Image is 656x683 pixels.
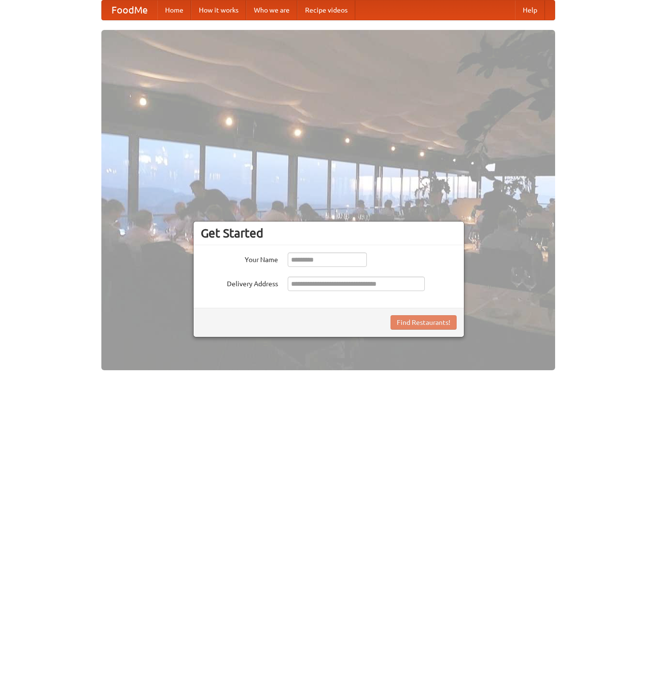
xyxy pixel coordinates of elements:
[515,0,545,20] a: Help
[191,0,246,20] a: How it works
[297,0,355,20] a: Recipe videos
[201,277,278,289] label: Delivery Address
[102,0,157,20] a: FoodMe
[157,0,191,20] a: Home
[391,315,457,330] button: Find Restaurants!
[246,0,297,20] a: Who we are
[201,252,278,265] label: Your Name
[201,226,457,240] h3: Get Started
